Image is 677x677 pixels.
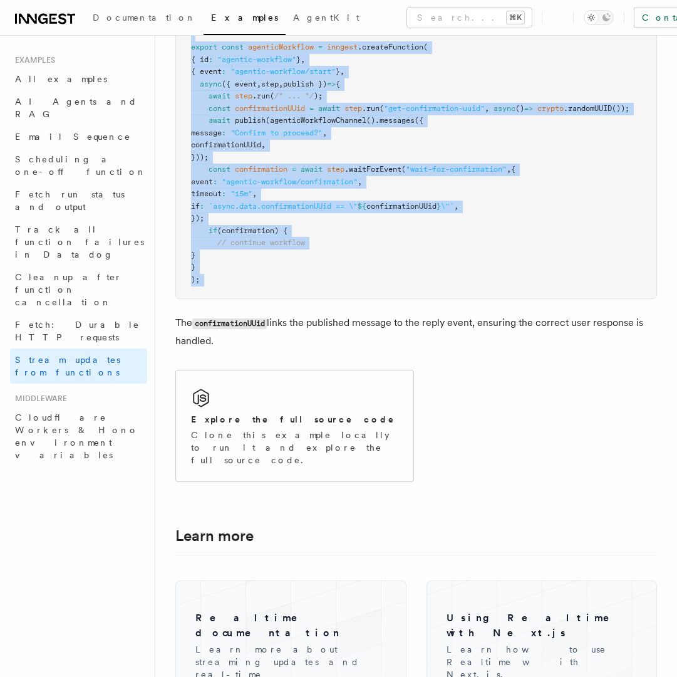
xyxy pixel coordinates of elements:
a: Fetch run status and output [10,183,147,218]
span: ( [380,104,384,113]
span: , [257,80,261,88]
h3: Realtime documentation [195,611,386,641]
span: async [200,80,222,88]
a: Scheduling a one-off function [10,148,147,183]
span: Middleware [10,394,67,404]
span: Cloudflare Workers & Hono environment variables [15,412,138,460]
span: `async.data.confirmationUUid == \" [209,202,358,211]
span: ( [266,116,270,125]
span: , [485,104,489,113]
span: Examples [211,13,278,23]
span: inngest [327,43,358,51]
span: "agentic-workflow/start" [230,67,336,76]
span: : [200,202,204,211]
span: { id [191,55,209,64]
span: export [191,43,217,51]
button: Toggle dark mode [584,10,614,25]
span: confirmationUUid [235,104,305,113]
span: } [296,55,301,64]
span: ( [423,43,428,51]
a: Documentation [85,4,204,34]
span: } [437,202,441,211]
span: : [209,55,213,64]
span: , [252,189,257,198]
span: message [191,129,222,137]
span: "agentic-workflow/confirmation" [222,177,358,186]
span: .randomUUID [564,104,612,113]
span: : [213,177,217,186]
span: Cleanup after function cancellation [15,272,122,307]
span: () [366,116,375,125]
span: \"` [441,202,454,211]
a: Explore the full source codeClone this example locally to run it and explore the full source code. [175,370,414,482]
span: ({ [415,116,423,125]
span: Scheduling a one-off function [15,154,147,177]
span: All examples [15,74,107,84]
a: Email Sequence [10,125,147,148]
span: agenticWorkflowChannel [270,116,366,125]
span: // continue workflow [217,238,305,247]
span: ${ [358,202,366,211]
span: { event [191,67,222,76]
a: Stream updates from functions [10,349,147,384]
span: : [222,189,226,198]
span: Track all function failures in Datadog [15,224,144,260]
span: { [511,165,515,174]
span: if [209,226,217,235]
span: event [191,177,213,186]
span: .run [362,104,380,113]
span: : [222,67,226,76]
span: = [292,165,296,174]
span: await [209,92,230,100]
span: Documentation [93,13,196,23]
span: publish [235,116,266,125]
span: const [209,165,230,174]
span: } [191,263,195,271]
span: , [358,177,362,186]
span: step [235,92,252,100]
span: step [344,104,362,113]
code: confirmationUUid [192,318,267,329]
span: ( [270,92,274,100]
button: Search...⌘K [407,8,532,28]
span: publish }) [283,80,327,88]
span: confirmationUUid [191,140,261,149]
span: , [261,140,266,149]
span: confirmationUUid [366,202,437,211]
span: .run [252,92,270,100]
a: AI Agents and RAG [10,90,147,125]
span: if [191,202,200,211]
span: Fetch run status and output [15,189,125,212]
a: Learn more [175,527,254,545]
span: Fetch: Durable HTTP requests [15,320,140,342]
span: = [309,104,314,113]
span: : [222,129,226,137]
span: , [279,80,283,88]
span: { [336,80,340,88]
span: ); [314,92,323,100]
span: Stream updates from functions [15,355,120,377]
span: await [209,116,230,125]
span: () [515,104,524,113]
span: timeout [191,189,222,198]
span: Email Sequence [15,132,131,142]
span: }); [191,214,204,223]
span: => [327,80,336,88]
span: "agentic-workflow" [217,55,296,64]
span: => [524,104,533,113]
span: confirmation [235,165,287,174]
a: AgentKit [286,4,367,34]
span: "Confirm to proceed?" [230,129,323,137]
a: Examples [204,4,286,35]
p: The links the published message to the reply event, ensuring the correct user response is handled. [175,314,657,350]
span: await [318,104,340,113]
span: } [336,67,340,76]
h2: Explore the full source code [191,413,395,426]
a: All examples [10,68,147,90]
span: } [191,251,195,260]
span: (confirmation) { [217,226,287,235]
p: Clone this example locally to run it and explore the full source code. [191,429,398,466]
span: "15m" [230,189,252,198]
a: Fetch: Durable HTTP requests [10,313,147,349]
span: .createFunction [358,43,423,51]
